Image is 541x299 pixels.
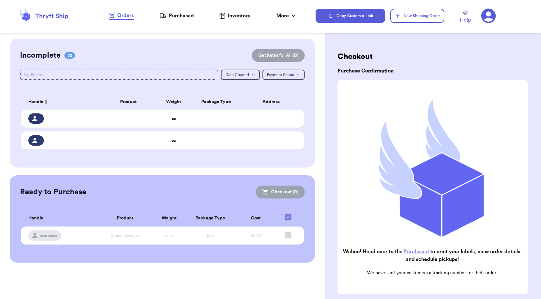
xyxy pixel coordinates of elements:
[109,12,134,20] a: Orders
[20,50,61,61] h2: Incomplete
[20,187,86,197] h2: Ready to Purchase
[404,249,429,254] a: Purchased
[64,52,75,59] span: 02
[100,94,157,110] th: Product
[460,16,471,24] span: Help
[40,233,57,238] span: username
[186,210,235,227] th: Package Type
[43,98,49,106] button: Sort ascending
[28,215,43,222] span: Handle
[28,99,43,105] span: Handle
[262,70,305,80] button: Payment Status
[109,12,134,19] div: Orders
[98,210,153,227] th: Product
[267,73,294,77] span: Payment Status
[337,52,528,62] h2: Checkout
[159,12,194,20] a: Purchased
[225,73,249,77] span: Date Created
[172,117,176,121] strong: oz
[111,234,139,237] span: Striped Sweater
[251,234,261,237] span: $0.00
[172,139,176,142] strong: oz
[252,49,305,62] button: Get Rates for All (0)
[316,9,385,23] button: Copy Customer Link
[343,248,522,263] h2: Wahoo! Head over to the to print your labels, view order details, and schedule pickups!
[219,12,251,20] a: Inventory
[390,9,444,23] button: New Shipping Order
[256,186,305,198] button: Checkout (0)
[337,67,528,75] h3: Purchase Confirmation
[276,12,297,20] div: More
[165,234,174,237] span: xx oz
[221,70,260,80] button: Date Created
[153,210,185,227] th: Weight
[242,94,304,110] th: Address
[20,70,218,80] input: Search
[460,11,471,24] a: Help
[191,94,242,110] th: Package Type
[235,210,276,227] th: Cost
[157,94,191,110] th: Weight
[207,234,214,237] span: Box
[343,270,522,276] p: We have sent your customers a tracking number for their order.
